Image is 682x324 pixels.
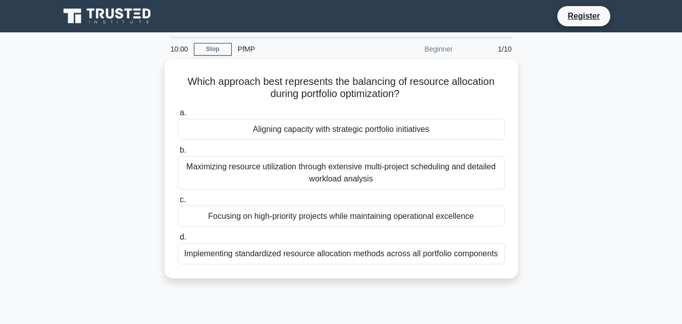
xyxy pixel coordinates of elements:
div: 10:00 [165,39,194,59]
div: Implementing standardized resource allocation methods across all portfolio components [178,243,505,264]
span: b. [180,146,186,154]
span: a. [180,108,186,117]
span: d. [180,233,186,241]
div: Aligning capacity with strategic portfolio initiatives [178,119,505,140]
span: c. [180,195,186,204]
a: Register [561,10,606,22]
div: Maximizing resource utilization through extensive multi-project scheduling and detailed workload ... [178,156,505,190]
div: 1/10 [459,39,518,59]
div: Beginner [371,39,459,59]
div: Focusing on high-priority projects while maintaining operational excellence [178,206,505,227]
div: PfMP [232,39,371,59]
a: Stop [194,43,232,56]
h5: Which approach best represents the balancing of resource allocation during portfolio optimization? [177,75,506,101]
